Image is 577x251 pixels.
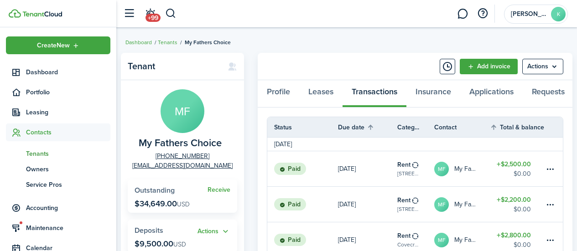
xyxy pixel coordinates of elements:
[26,149,110,159] span: Tenants
[397,205,421,213] table-subtitle: [STREET_ADDRESS]
[514,169,531,179] table-amount-description: $0.00
[397,160,411,169] table-info-title: Rent
[434,197,449,212] avatar-text: MF
[6,36,110,54] button: Open menu
[135,185,175,195] span: Outstanding
[454,236,476,244] table-profile-info-text: My Fathers Choice
[274,234,306,246] status: Paid
[165,6,177,21] button: Search
[522,59,563,74] button: Open menu
[454,201,476,208] table-profile-info-text: My Fathers Choice
[26,87,110,97] span: Portfolio
[511,11,547,17] span: Karla
[6,146,110,161] a: Tenants
[338,122,397,133] th: Sort
[397,187,434,222] a: Rent[STREET_ADDRESS]
[514,240,531,250] table-amount-description: $0.00
[434,233,449,247] avatar-text: MF
[26,223,110,233] span: Maintenance
[454,2,471,26] a: Messaging
[267,151,338,186] a: Paid
[135,225,163,236] span: Deposits
[490,187,545,222] a: $2,200.00$0.00
[26,180,110,190] span: Service Pros
[128,61,218,72] panel-main-title: Tenant
[490,122,545,133] th: Sort
[26,203,110,213] span: Accounting
[274,163,306,175] status: Paid
[267,139,299,149] td: [DATE]
[135,239,186,248] p: $9,500.00
[267,123,338,132] th: Status
[37,42,70,49] span: Create New
[460,80,523,108] a: Applications
[434,151,490,186] a: MFMy Fathers Choice
[6,63,110,81] a: Dashboard
[397,195,411,205] table-info-title: Rent
[406,80,460,108] a: Insurance
[338,151,397,186] a: [DATE]
[490,151,545,186] a: $2,500.00$0.00
[177,200,190,209] span: USD
[173,240,186,249] span: USD
[26,128,110,137] span: Contacts
[551,7,566,21] avatar-text: K
[26,67,110,77] span: Dashboard
[156,151,209,161] a: [PHONE_NUMBER]
[338,187,397,222] a: [DATE]
[434,187,490,222] a: MFMy Fathers Choice
[26,108,110,117] span: Leasing
[158,38,177,46] a: Tenants
[135,199,190,208] p: $34,649.00
[198,226,230,237] button: Open menu
[497,231,531,240] table-amount-title: $2,800.00
[338,235,356,245] p: [DATE]
[274,198,306,211] status: Paid
[132,161,233,170] a: [EMAIL_ADDRESS][DOMAIN_NAME]
[338,164,356,174] p: [DATE]
[475,6,490,21] button: Open resource center
[397,123,434,132] th: Category & property
[22,11,62,17] img: TenantCloud
[6,177,110,192] a: Service Pros
[146,14,161,22] span: +99
[497,159,531,169] table-amount-title: $2,500.00
[139,138,222,149] span: My Fathers Choice
[434,162,449,176] avatar-text: MF
[267,187,338,222] a: Paid
[440,59,455,74] button: Timeline
[161,89,204,133] avatar-text: MF
[514,205,531,214] table-amount-description: $0.00
[338,200,356,209] p: [DATE]
[397,241,421,249] table-subtitle: Covecreek
[258,80,299,108] a: Profile
[125,38,152,46] a: Dashboard
[185,38,231,46] span: My Fathers Choice
[522,59,563,74] menu-btn: Actions
[299,80,343,108] a: Leases
[523,80,574,108] a: Requests
[460,59,518,74] a: Add invoice
[397,231,411,241] table-info-title: Rent
[397,151,434,186] a: Rent[STREET_ADDRESS]
[397,169,421,178] table-subtitle: [STREET_ADDRESS]
[141,2,159,26] a: Notifications
[434,123,490,132] th: Contact
[26,164,110,174] span: Owners
[454,165,476,173] table-profile-info-text: My Fathers Choice
[208,186,230,194] a: Receive
[120,5,138,22] button: Open sidebar
[6,161,110,177] a: Owners
[198,226,230,237] button: Actions
[497,195,531,205] table-amount-title: $2,200.00
[9,9,21,18] img: TenantCloud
